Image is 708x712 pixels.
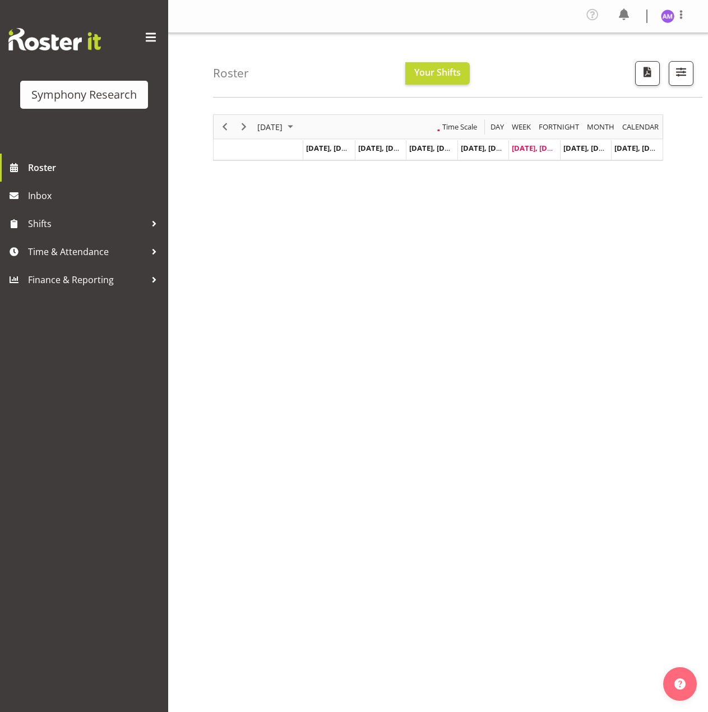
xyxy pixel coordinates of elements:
button: Your Shifts [405,62,470,85]
div: Symphony Research [31,86,137,103]
button: Filter Shifts [669,61,693,86]
span: Finance & Reporting [28,271,146,288]
div: Timeline Week of August 29, 2025 [213,114,663,161]
span: Shifts [28,215,146,232]
h4: Roster [213,67,249,80]
span: Your Shifts [414,66,461,78]
span: Inbox [28,187,163,204]
img: amal-makan1835.jpg [661,10,674,23]
img: Rosterit website logo [8,28,101,50]
span: Roster [28,159,163,176]
span: Time & Attendance [28,243,146,260]
img: help-xxl-2.png [674,678,686,690]
button: Download a PDF of the roster according to the set date range. [635,61,660,86]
